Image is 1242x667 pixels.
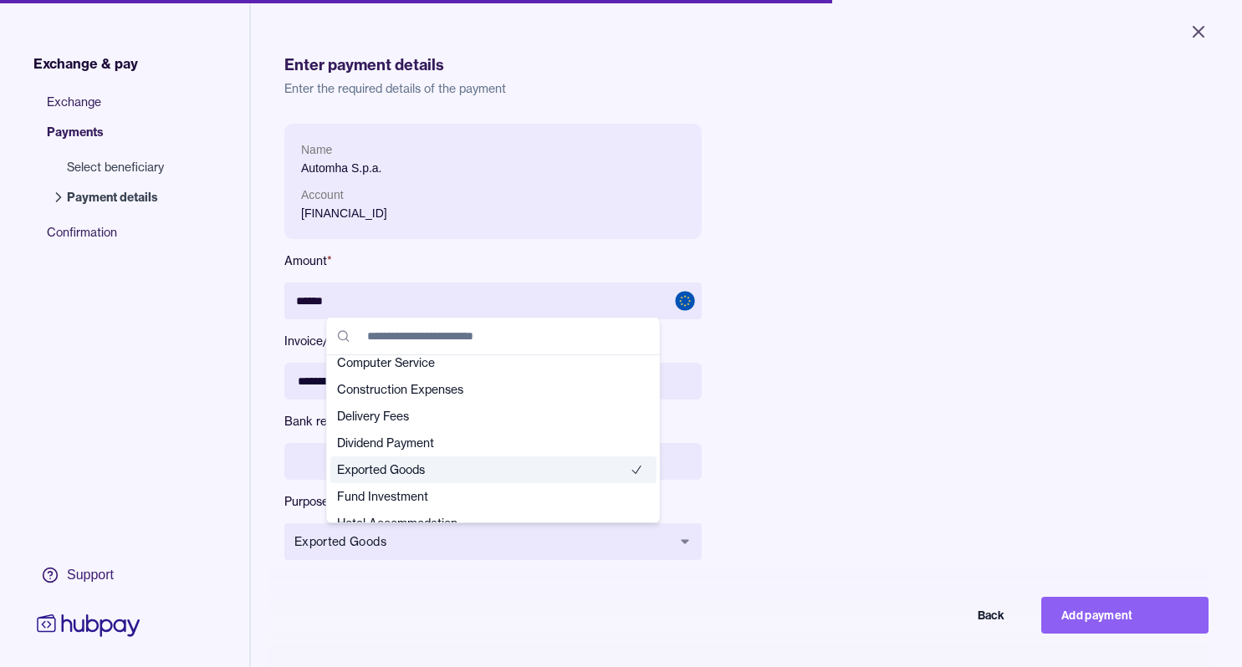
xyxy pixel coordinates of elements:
[33,53,138,74] span: Exchange & pay
[284,413,702,430] label: Bank reference
[337,515,630,532] span: Hotel Accommodation
[301,159,685,177] p: Automha S.p.a.
[337,381,630,398] span: Construction Expenses
[47,124,181,154] span: Payments
[33,558,144,593] a: Support
[47,94,181,124] span: Exchange
[47,224,181,254] span: Confirmation
[857,597,1025,634] button: Back
[1168,13,1229,50] button: Close
[337,354,630,371] span: Computer Service
[301,140,685,159] p: Name
[67,159,164,176] span: Select beneficiary
[284,333,702,349] label: Invoice/Document ID
[301,186,685,204] p: Account
[337,488,630,505] span: Fund Investment
[67,189,164,206] span: Payment details
[284,493,702,510] label: Purpose of payment
[337,408,630,425] span: Delivery Fees
[284,252,702,269] label: Amount
[337,435,630,451] span: Dividend Payment
[284,80,1209,97] p: Enter the required details of the payment
[67,566,114,584] div: Support
[284,53,1209,77] h1: Enter payment details
[301,204,685,222] p: [FINANCIAL_ID]
[337,461,630,478] span: Exported Goods
[294,533,672,550] span: Exported Goods
[1041,597,1209,634] button: Add payment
